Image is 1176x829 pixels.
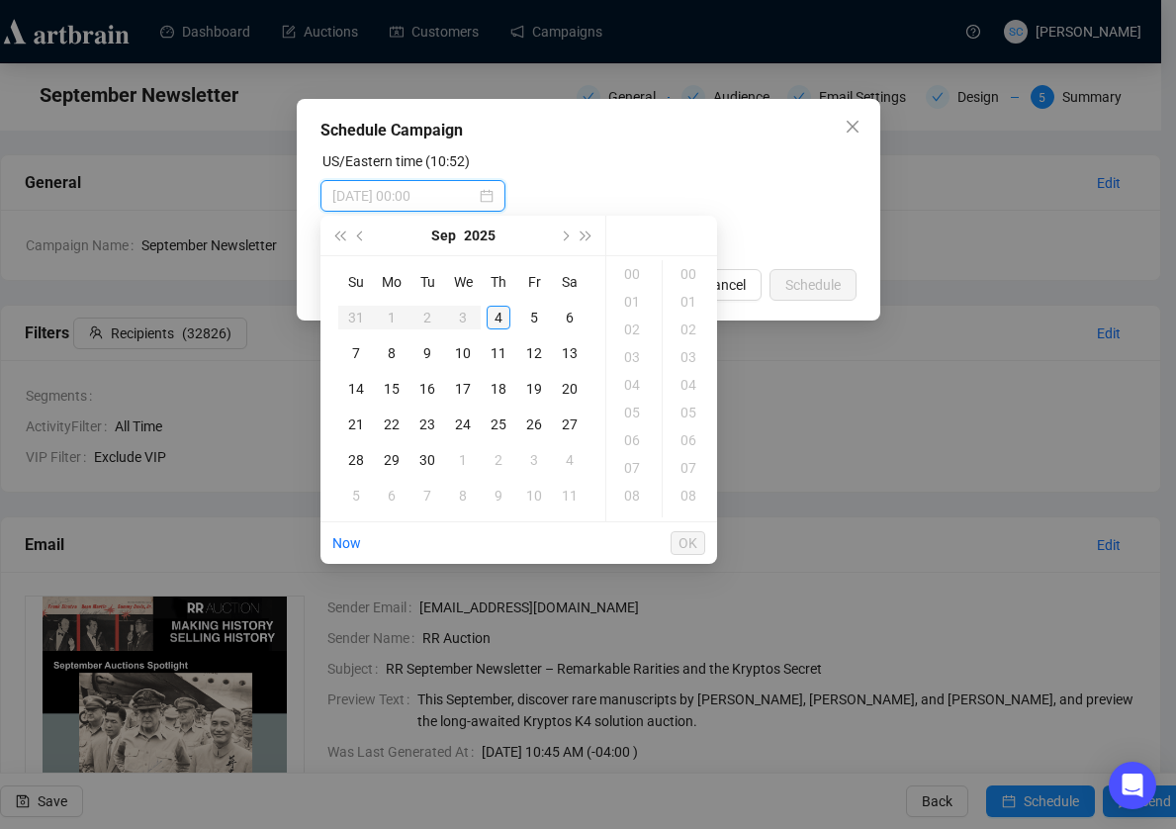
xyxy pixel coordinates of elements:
[380,484,404,507] div: 6
[667,454,714,482] div: 07
[688,269,762,301] button: Cancel
[320,119,857,142] div: Schedule Campaign
[332,185,476,207] input: Select date
[338,264,374,300] th: Su
[338,335,374,371] td: 2025-09-07
[409,335,445,371] td: 2025-09-09
[558,448,582,472] div: 4
[704,274,746,296] span: Cancel
[344,306,368,329] div: 31
[610,371,658,399] div: 04
[667,371,714,399] div: 04
[445,407,481,442] td: 2025-09-24
[667,288,714,316] div: 01
[487,306,510,329] div: 4
[552,407,588,442] td: 2025-09-27
[558,484,582,507] div: 11
[845,119,860,135] span: close
[1109,762,1156,809] div: Open Intercom Messenger
[667,260,714,288] div: 00
[338,407,374,442] td: 2025-09-21
[610,343,658,371] div: 03
[344,413,368,436] div: 21
[516,371,552,407] td: 2025-09-19
[522,448,546,472] div: 3
[451,413,475,436] div: 24
[328,216,350,255] button: Last year (Control + left)
[409,264,445,300] th: Tu
[552,478,588,513] td: 2025-10-11
[522,377,546,401] div: 19
[464,216,496,255] button: Choose a year
[667,509,714,537] div: 09
[558,413,582,436] div: 27
[415,377,439,401] div: 16
[332,535,361,551] a: Now
[487,377,510,401] div: 18
[374,300,409,335] td: 2025-09-01
[558,306,582,329] div: 6
[576,216,597,255] button: Next year (Control + right)
[380,341,404,365] div: 8
[374,335,409,371] td: 2025-09-08
[380,413,404,436] div: 22
[380,377,404,401] div: 15
[344,484,368,507] div: 5
[451,306,475,329] div: 3
[380,306,404,329] div: 1
[481,300,516,335] td: 2025-09-04
[522,413,546,436] div: 26
[374,407,409,442] td: 2025-09-22
[451,341,475,365] div: 10
[338,300,374,335] td: 2025-08-31
[610,454,658,482] div: 07
[481,335,516,371] td: 2025-09-11
[610,316,658,343] div: 02
[445,442,481,478] td: 2025-10-01
[610,509,658,537] div: 09
[445,300,481,335] td: 2025-09-03
[552,335,588,371] td: 2025-09-13
[481,371,516,407] td: 2025-09-18
[610,288,658,316] div: 01
[558,377,582,401] div: 20
[409,407,445,442] td: 2025-09-23
[552,371,588,407] td: 2025-09-20
[344,341,368,365] div: 7
[610,399,658,426] div: 05
[481,442,516,478] td: 2025-10-02
[553,216,575,255] button: Next month (PageDown)
[667,482,714,509] div: 08
[667,343,714,371] div: 03
[481,264,516,300] th: Th
[487,341,510,365] div: 11
[380,448,404,472] div: 29
[837,111,868,142] button: Close
[451,377,475,401] div: 17
[558,341,582,365] div: 13
[445,478,481,513] td: 2025-10-08
[409,371,445,407] td: 2025-09-16
[667,426,714,454] div: 06
[522,341,546,365] div: 12
[610,426,658,454] div: 06
[415,484,439,507] div: 7
[487,484,510,507] div: 9
[610,482,658,509] div: 08
[374,442,409,478] td: 2025-09-29
[481,478,516,513] td: 2025-10-09
[409,478,445,513] td: 2025-10-07
[487,413,510,436] div: 25
[445,264,481,300] th: We
[350,216,372,255] button: Previous month (PageUp)
[374,478,409,513] td: 2025-10-06
[338,442,374,478] td: 2025-09-28
[667,316,714,343] div: 02
[445,335,481,371] td: 2025-09-10
[322,153,470,169] label: US/Eastern time (10:52)
[516,478,552,513] td: 2025-10-10
[338,478,374,513] td: 2025-10-05
[415,341,439,365] div: 9
[516,300,552,335] td: 2025-09-05
[522,484,546,507] div: 10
